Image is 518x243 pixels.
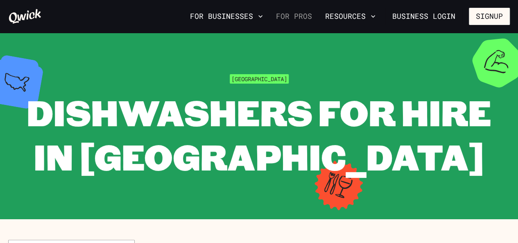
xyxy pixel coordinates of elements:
button: Resources [322,9,379,23]
a: For Pros [273,9,315,23]
span: Dishwashers for Hire in [GEOGRAPHIC_DATA] [27,89,491,180]
button: For Businesses [187,9,266,23]
span: [GEOGRAPHIC_DATA] [230,74,289,84]
button: Signup [469,8,510,25]
a: Business Login [385,8,462,25]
